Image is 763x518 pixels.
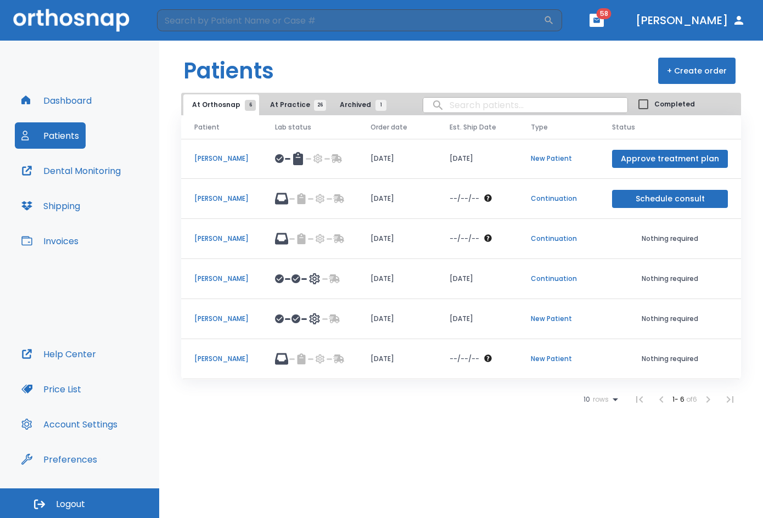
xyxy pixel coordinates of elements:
button: Preferences [15,446,104,472]
span: 1 [375,100,386,111]
div: The date will be available after approving treatment plan [450,234,504,244]
p: Continuation [531,194,586,204]
td: [DATE] [357,219,436,259]
p: [PERSON_NAME] [194,354,249,364]
span: Order date [371,122,407,132]
span: Archived [340,100,381,110]
td: [DATE] [436,259,518,299]
span: At Orthosnap [192,100,250,110]
p: New Patient [531,314,586,324]
div: Tooltip anchor [95,454,105,464]
td: [DATE] [357,179,436,219]
button: Price List [15,376,88,402]
span: of 6 [686,395,697,404]
td: [DATE] [357,139,436,179]
span: Est. Ship Date [450,122,496,132]
td: [DATE] [357,259,436,299]
h1: Patients [183,54,274,87]
button: Help Center [15,341,103,367]
p: [PERSON_NAME] [194,154,249,164]
span: 10 [584,396,590,403]
span: At Practice [270,100,320,110]
span: Type [531,122,548,132]
p: --/--/-- [450,234,479,244]
span: Patient [194,122,220,132]
button: Account Settings [15,411,124,437]
p: [PERSON_NAME] [194,234,249,244]
span: 1 - 6 [672,395,686,404]
span: Lab status [275,122,311,132]
button: Patients [15,122,86,149]
span: 6 [245,100,256,111]
td: [DATE] [436,299,518,339]
p: --/--/-- [450,194,479,204]
input: search [423,94,627,116]
p: Continuation [531,234,586,244]
button: Approve treatment plan [612,150,728,168]
div: The date will be available after approving treatment plan [450,194,504,204]
span: Status [612,122,635,132]
button: Shipping [15,193,87,219]
input: Search by Patient Name or Case # [157,9,543,31]
span: 26 [314,100,326,111]
button: Dental Monitoring [15,157,127,184]
td: [DATE] [436,139,518,179]
button: Invoices [15,228,85,254]
p: [PERSON_NAME] [194,274,249,284]
p: Nothing required [612,314,728,324]
p: --/--/-- [450,354,479,364]
button: Dashboard [15,87,98,114]
button: [PERSON_NAME] [631,10,750,30]
p: New Patient [531,154,586,164]
p: Nothing required [612,274,728,284]
div: The date will be available after approving treatment plan [450,354,504,364]
p: Nothing required [612,354,728,364]
p: Nothing required [612,234,728,244]
p: Continuation [531,274,586,284]
img: Orthosnap [13,9,130,31]
td: [DATE] [357,299,436,339]
td: [DATE] [357,339,436,379]
span: Logout [56,498,85,510]
span: rows [590,396,609,403]
span: 58 [597,8,611,19]
p: [PERSON_NAME] [194,194,249,204]
button: + Create order [658,58,736,84]
button: Schedule consult [612,190,728,208]
p: [PERSON_NAME] [194,314,249,324]
span: Completed [654,99,695,109]
div: tabs [183,94,392,115]
p: New Patient [531,354,586,364]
